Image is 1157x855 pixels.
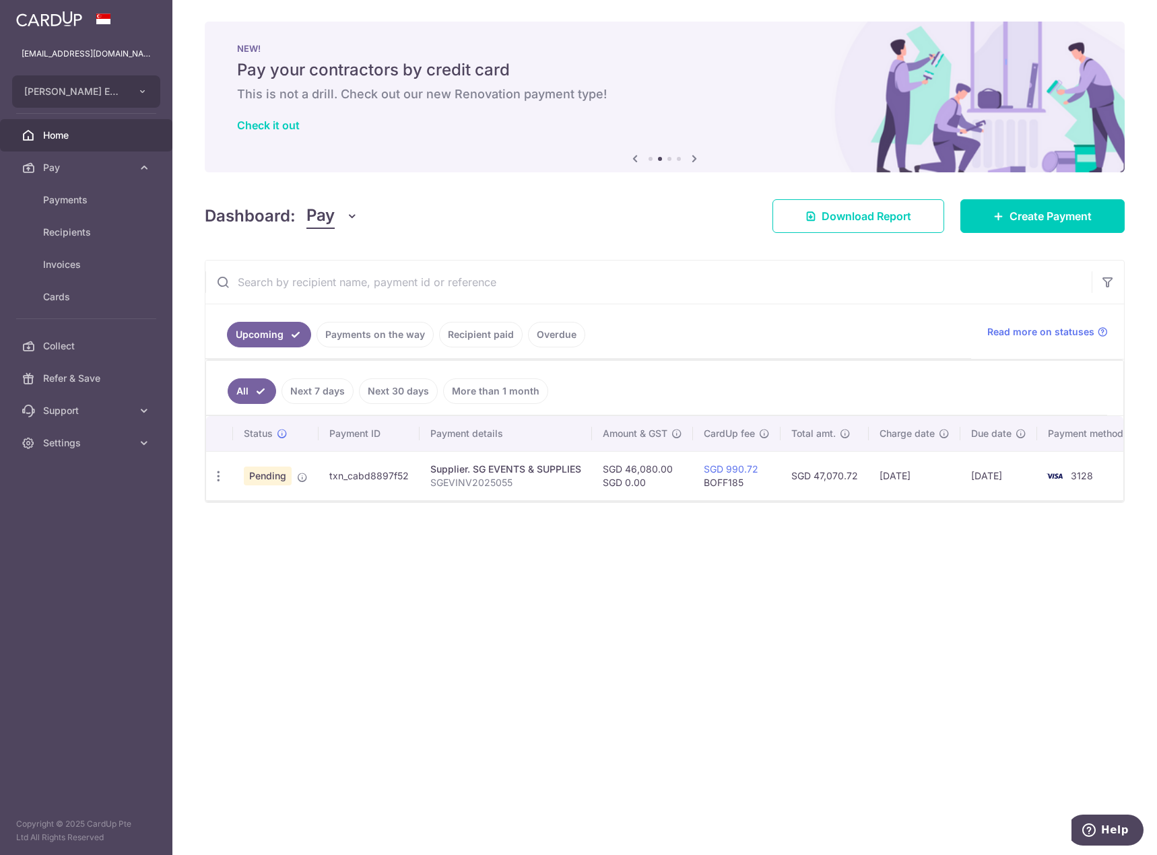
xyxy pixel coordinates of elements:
span: Cards [43,290,132,304]
a: SGD 990.72 [704,463,758,475]
a: Next 7 days [282,378,354,404]
span: Create Payment [1010,208,1092,224]
span: Read more on statuses [987,325,1094,339]
a: Next 30 days [359,378,438,404]
td: [DATE] [869,451,960,500]
span: Charge date [880,427,935,440]
h5: Pay your contractors by credit card [237,59,1092,81]
th: Payment details [420,416,592,451]
td: BOFF185 [693,451,781,500]
img: CardUp [16,11,82,27]
td: SGD 47,070.72 [781,451,869,500]
div: Supplier. SG EVENTS & SUPPLIES [430,463,581,476]
a: All [228,378,276,404]
span: [PERSON_NAME] ENGINEERING TRADING PTE. LTD. [24,85,124,98]
a: Overdue [528,322,585,347]
th: Payment method [1037,416,1139,451]
input: Search by recipient name, payment id or reference [205,261,1092,304]
a: Download Report [772,199,944,233]
span: Due date [971,427,1012,440]
td: [DATE] [960,451,1037,500]
span: Home [43,129,132,142]
a: Check it out [237,118,300,132]
img: Bank Card [1041,468,1068,484]
span: Pay [306,203,335,229]
button: Pay [306,203,358,229]
span: Collect [43,339,132,353]
iframe: Opens a widget where you can find more information [1071,815,1144,848]
p: [EMAIL_ADDRESS][DOMAIN_NAME] [22,47,151,61]
h4: Dashboard: [205,204,296,228]
span: Payments [43,193,132,207]
p: NEW! [237,43,1092,54]
span: Status [244,427,273,440]
th: Payment ID [319,416,420,451]
a: Upcoming [227,322,311,347]
span: Support [43,404,132,417]
h6: This is not a drill. Check out our new Renovation payment type! [237,86,1092,102]
span: Amount & GST [603,427,667,440]
td: SGD 46,080.00 SGD 0.00 [592,451,693,500]
span: Settings [43,436,132,450]
span: Recipients [43,226,132,239]
a: Create Payment [960,199,1125,233]
span: Pending [244,467,292,485]
a: Payments on the way [317,322,434,347]
a: Read more on statuses [987,325,1108,339]
span: Invoices [43,258,132,271]
span: Refer & Save [43,372,132,385]
img: Renovation banner [205,22,1125,172]
span: CardUp fee [704,427,755,440]
p: SGEVINV2025055 [430,476,581,489]
td: txn_cabd8897f52 [319,451,420,500]
button: [PERSON_NAME] ENGINEERING TRADING PTE. LTD. [12,75,160,108]
span: 3128 [1071,470,1093,481]
span: Total amt. [791,427,836,440]
a: More than 1 month [443,378,548,404]
span: Download Report [822,208,911,224]
a: Recipient paid [439,322,523,347]
span: Pay [43,161,132,174]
